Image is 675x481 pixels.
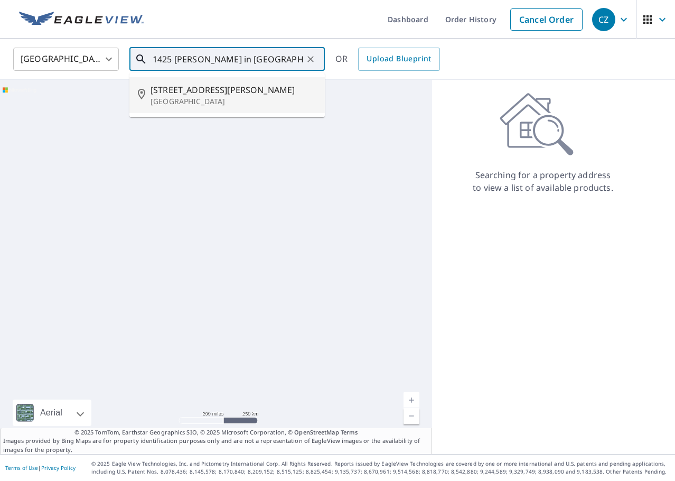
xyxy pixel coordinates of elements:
[19,12,144,27] img: EV Logo
[592,8,615,31] div: CZ
[404,392,419,408] a: Current Level 5, Zoom In
[294,428,339,436] a: OpenStreetMap
[41,464,76,471] a: Privacy Policy
[303,52,318,67] button: Clear
[358,48,439,71] a: Upload Blueprint
[151,84,316,96] span: [STREET_ADDRESS][PERSON_NAME]
[153,44,303,74] input: Search by address or latitude-longitude
[335,48,440,71] div: OR
[74,428,358,437] span: © 2025 TomTom, Earthstar Geographics SIO, © 2025 Microsoft Corporation, ©
[5,465,76,471] p: |
[37,400,65,426] div: Aerial
[5,464,38,471] a: Terms of Use
[510,8,583,31] a: Cancel Order
[13,400,91,426] div: Aerial
[151,96,316,107] p: [GEOGRAPHIC_DATA]
[472,169,614,194] p: Searching for a property address to view a list of available products.
[404,408,419,424] a: Current Level 5, Zoom Out
[367,52,431,66] span: Upload Blueprint
[341,428,358,436] a: Terms
[91,460,670,476] p: © 2025 Eagle View Technologies, Inc. and Pictometry International Corp. All Rights Reserved. Repo...
[13,44,119,74] div: [GEOGRAPHIC_DATA]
